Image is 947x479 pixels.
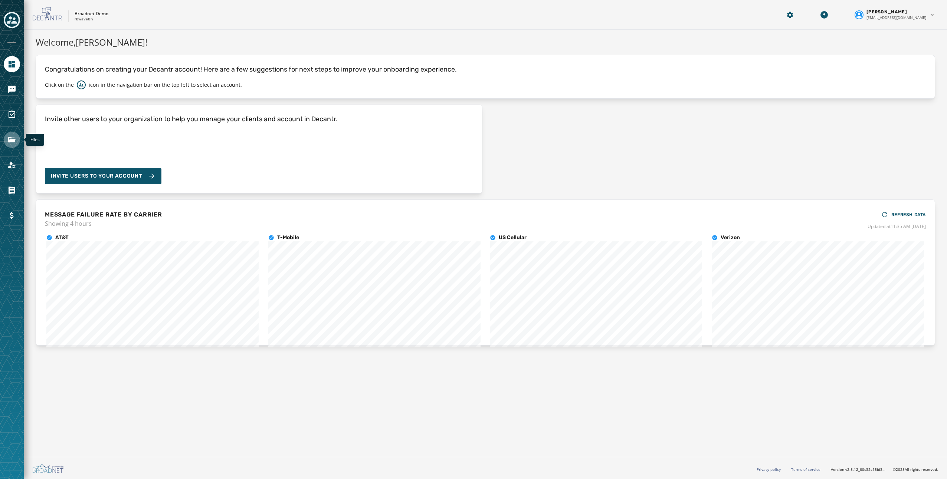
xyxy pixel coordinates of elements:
[868,224,926,229] span: Updated at 11:35 AM [DATE]
[866,15,926,20] span: [EMAIL_ADDRESS][DOMAIN_NAME]
[891,212,926,218] span: REFRESH DATA
[51,172,142,180] span: Invite Users to your account
[4,132,20,148] a: Navigate to Files
[4,157,20,173] a: Navigate to Account
[791,467,820,472] a: Terms of service
[4,81,20,98] a: Navigate to Messaging
[4,56,20,72] a: Navigate to Home
[817,8,831,22] button: Download Menu
[45,114,338,124] h4: Invite other users to your organization to help you manage your clients and account in Decantr.
[845,467,887,472] span: v2.5.12_60c32c15fd37978ea97d18c88c1d5e69e1bdb78b
[831,467,887,472] span: Version
[45,168,161,184] button: Invite Users to your account
[89,81,242,89] p: icon in the navigation bar on the top left to select an account.
[881,209,926,221] button: REFRESH DATA
[75,11,108,17] p: Broadnet Demo
[721,234,740,241] h4: Verizon
[893,467,938,472] span: © 2025 All rights reserved.
[277,234,299,241] h4: T-Mobile
[866,9,907,15] span: [PERSON_NAME]
[75,17,93,22] p: rbwave8h
[499,234,527,241] h4: US Cellular
[783,8,797,22] button: Manage global settings
[45,81,74,89] p: Click on the
[45,210,162,219] h4: MESSAGE FAILURE RATE BY CARRIER
[4,207,20,224] a: Navigate to Billing
[757,467,781,472] a: Privacy policy
[852,6,938,23] button: User settings
[4,12,20,28] button: Toggle account select drawer
[26,134,44,146] div: Files
[36,36,935,49] h1: Welcome, [PERSON_NAME] !
[4,182,20,198] a: Navigate to Orders
[45,219,162,228] span: Showing 4 hours
[55,234,69,241] h4: AT&T
[4,106,20,123] a: Navigate to Surveys
[45,64,926,75] p: Congratulations on creating your Decantr account! Here are a few suggestions for next steps to im...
